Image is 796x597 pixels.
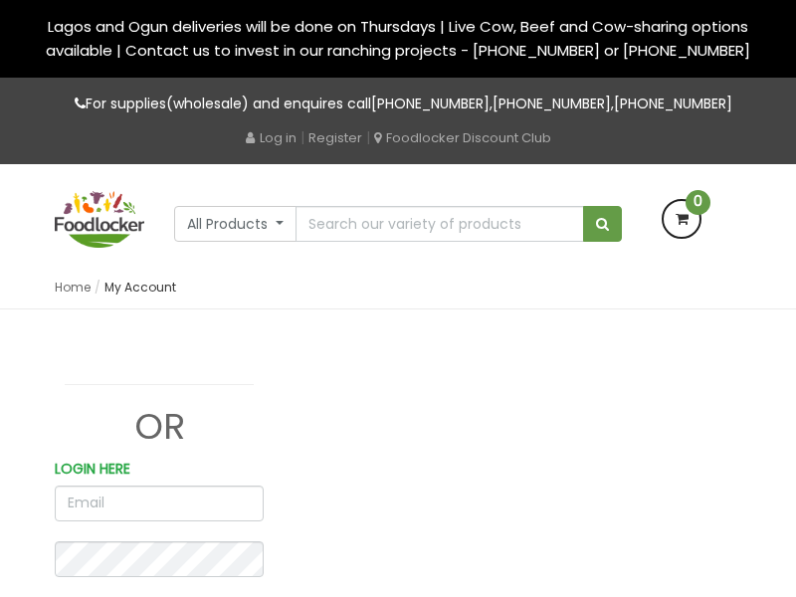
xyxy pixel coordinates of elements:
span: Lagos and Ogun deliveries will be done on Thursdays | Live Cow, Beef and Cow-sharing options avai... [46,16,750,61]
a: Home [55,279,91,296]
label: LOGIN HERE [55,458,130,481]
span: | [300,127,304,147]
input: Email [55,486,264,521]
span: | [366,127,370,147]
a: [PHONE_NUMBER] [614,94,732,113]
img: FoodLocker [55,191,144,248]
span: 0 [686,190,710,215]
p: For supplies(wholesale) and enquires call , , [55,93,741,115]
a: [PHONE_NUMBER] [493,94,611,113]
input: Search our variety of products [296,206,584,242]
a: [PHONE_NUMBER] [371,94,490,113]
a: Foodlocker Discount Club [374,128,551,147]
button: All Products [174,206,297,242]
a: Register [308,128,362,147]
a: Log in [246,128,297,147]
h1: OR [55,407,264,447]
